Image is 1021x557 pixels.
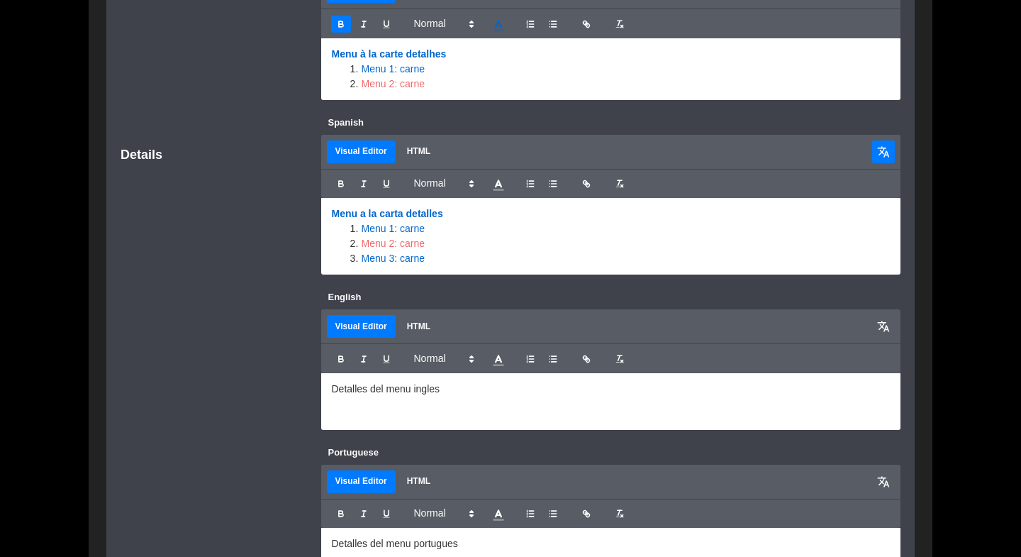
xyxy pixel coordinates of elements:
[321,289,901,304] label: English
[361,78,425,89] span: Menu 2: carne
[398,470,439,493] button: HTML
[332,48,447,60] strong: Menu à la carte detalhes
[872,315,895,338] button: translate
[877,145,890,158] span: translate
[321,115,901,130] label: Spanish
[327,470,396,493] button: Visual Editor
[877,320,890,333] span: translate
[361,238,425,249] span: Menu 2: carne
[361,63,425,75] span: Menu 1: carne
[872,470,895,493] button: translate
[361,253,425,264] span: Menu 3: carne
[121,145,162,165] span: Details
[877,475,890,488] span: translate
[398,140,439,163] button: HTML
[332,208,443,219] strong: Menu a la carta detalles
[321,445,901,460] label: Portuguese
[332,382,891,397] p: Detalles del menu ingles
[361,223,425,234] span: Menu 1: carne
[398,315,439,338] button: HTML
[332,536,891,551] p: Detalles del menu portugues
[327,140,396,163] button: Visual Editor
[327,315,396,338] button: Visual Editor
[872,140,895,163] button: translate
